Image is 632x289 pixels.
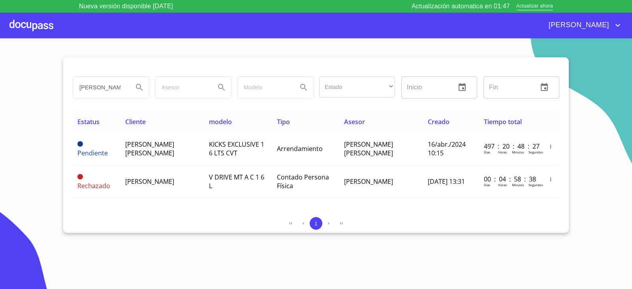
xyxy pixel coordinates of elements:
[130,78,149,97] button: Search
[319,76,395,98] div: ​
[277,144,323,153] span: Arrendamiento
[212,78,231,97] button: Search
[77,149,108,157] span: Pendiente
[237,77,291,98] input: search
[79,2,173,11] p: Nueva versión disponible [DATE]
[484,117,522,126] span: Tiempo total
[428,140,466,157] span: 16/abr./2024 10:15
[512,150,524,154] p: Minutos
[543,19,623,32] button: account of current user
[125,140,174,157] span: [PERSON_NAME] [PERSON_NAME]
[428,177,465,186] span: [DATE] 13:31
[77,181,110,190] span: Rechazado
[344,117,365,126] span: Asesor
[77,117,100,126] span: Estatus
[344,177,393,186] span: [PERSON_NAME]
[484,175,537,183] p: 00 : 04 : 58 : 38
[344,140,393,157] span: [PERSON_NAME] [PERSON_NAME]
[209,173,264,190] span: V DRIVE MT A C 1 6 L
[428,117,450,126] span: Creado
[310,217,322,230] button: 1
[277,117,290,126] span: Tipo
[484,150,490,154] p: Dias
[209,140,264,157] span: KICKS EXCLUSIVE 1 6 LTS CVT
[125,117,146,126] span: Cliente
[529,150,543,154] p: Segundos
[125,177,174,186] span: [PERSON_NAME]
[77,141,83,147] span: Pendiente
[77,174,83,179] span: Rechazado
[412,2,510,11] p: Actualización automatica en 01:47
[209,117,232,126] span: modelo
[529,183,543,187] p: Segundos
[484,183,490,187] p: Dias
[314,221,317,227] span: 1
[516,2,553,11] span: Actualizar ahora
[512,183,524,187] p: Minutos
[155,77,209,98] input: search
[277,173,329,190] span: Contado Persona Física
[73,77,127,98] input: search
[498,150,507,154] p: Horas
[484,142,537,151] p: 497 : 20 : 48 : 27
[498,183,507,187] p: Horas
[543,19,613,32] span: [PERSON_NAME]
[294,78,313,97] button: Search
